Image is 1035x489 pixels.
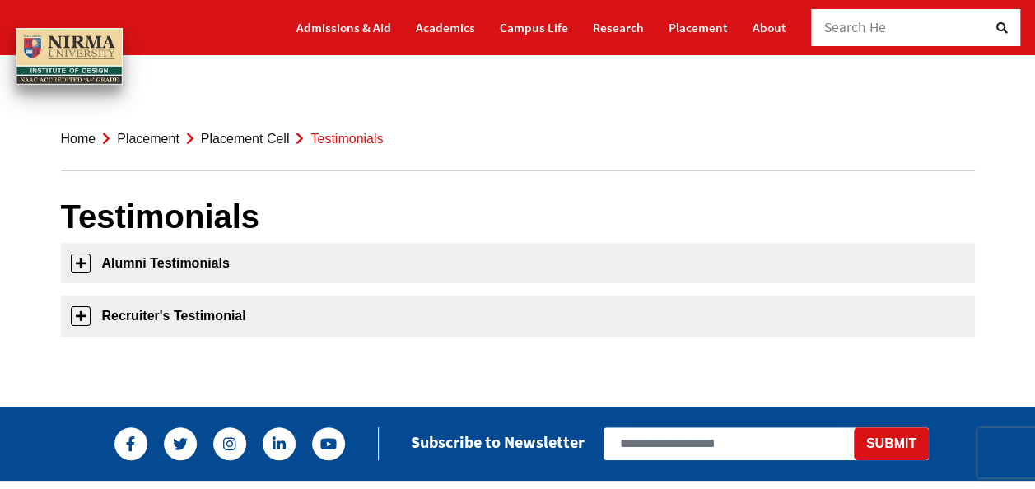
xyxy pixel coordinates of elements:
img: main_logo [16,28,123,85]
span: Search He [824,18,887,36]
a: Placement Cell [201,132,290,146]
nav: breadcrumb [61,107,975,171]
h2: Subscribe to Newsletter [411,432,585,452]
span: Testimonials [310,132,383,146]
a: Campus Life [500,13,568,42]
a: Research [593,13,644,42]
a: About [753,13,786,42]
a: Alumni Testimonials [61,243,975,283]
a: Placement [669,13,728,42]
button: Submit [854,427,929,460]
a: Recruiter's Testimonial [61,296,975,336]
a: Academics [416,13,475,42]
a: Placement [117,132,179,146]
a: Home [61,132,96,146]
a: Admissions & Aid [296,13,391,42]
h1: Testimonials [61,197,975,236]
